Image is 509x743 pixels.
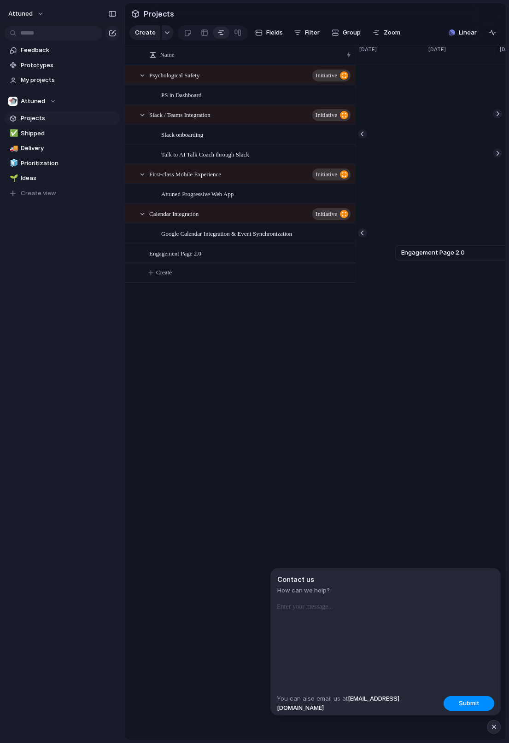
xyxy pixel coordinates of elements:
button: Group [327,25,365,40]
a: Feedback [5,43,120,57]
span: First-class Mobile Experience [149,168,221,179]
button: Create [129,25,160,40]
span: initiative [316,208,337,221]
span: Engagement Page 2.0 [149,248,201,258]
h2: Contact us [277,575,494,585]
span: How can we help? [277,586,494,595]
span: Feedback [21,46,117,55]
div: 🚚 [10,143,16,154]
a: 🧊Prioritization [5,157,120,170]
span: Zoom [384,28,400,37]
span: Delivery [21,144,117,153]
span: You can also email us at [277,694,444,712]
span: initiative [316,69,337,82]
span: Slack onboarding [161,129,203,139]
div: 🌱 [10,173,16,184]
span: [DATE] [354,46,380,53]
span: initiative [316,168,337,181]
button: 🚚 [8,144,18,153]
button: initiative [312,208,351,220]
span: My projects [21,75,117,85]
span: Attuned [21,97,45,106]
button: initiative [312,70,351,81]
span: Projects [142,6,176,22]
button: Filter [290,25,323,40]
span: Talk to AI Talk Coach through Slack [161,149,249,159]
button: Create view [5,186,120,200]
span: Slack / Teams Integration [149,109,211,120]
div: 🧊 [10,158,16,168]
a: [EMAIL_ADDRESS][DOMAIN_NAME] [277,695,399,711]
span: Attuned [8,9,33,18]
button: Linear [445,26,480,40]
span: Projects [21,114,117,123]
button: Submit [444,696,494,711]
button: initiative [312,109,351,121]
span: [DATE] [423,46,449,53]
span: Create [156,268,172,277]
button: ✅ [8,129,18,138]
span: Create view [21,189,56,198]
span: Fields [266,28,283,37]
a: My projects [5,73,120,87]
span: PS in Dashboard [161,89,201,100]
span: initiative [316,109,337,122]
a: 🌱Ideas [5,171,120,185]
a: ✅Shipped [5,127,120,140]
button: initiative [312,168,351,180]
div: ✅ [10,128,16,139]
span: Submit [459,699,480,708]
button: 🧊 [8,159,18,168]
span: Create [135,28,156,37]
span: Calendar Integration [149,208,199,219]
span: Google Calendar Integration & Event Synchronization [161,228,292,238]
span: Attuned Progressive Web App [161,188,234,199]
a: Prototypes [5,58,120,72]
span: Shipped [21,129,117,138]
button: Create [134,263,369,282]
a: Projects [5,111,120,125]
span: Group [343,28,361,37]
button: Fields [252,25,287,40]
span: Filter [305,28,320,37]
span: Ideas [21,174,117,183]
button: Attuned [5,94,120,108]
span: Engagement Page 2.0 [401,248,465,257]
button: Attuned [4,6,49,21]
button: Zoom [369,25,404,40]
span: Psychological Safety [149,70,199,80]
button: 🌱 [8,174,18,183]
span: Prioritization [21,159,117,168]
span: Prototypes [21,61,117,70]
a: 🚚Delivery [5,141,120,155]
span: Linear [459,28,477,37]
